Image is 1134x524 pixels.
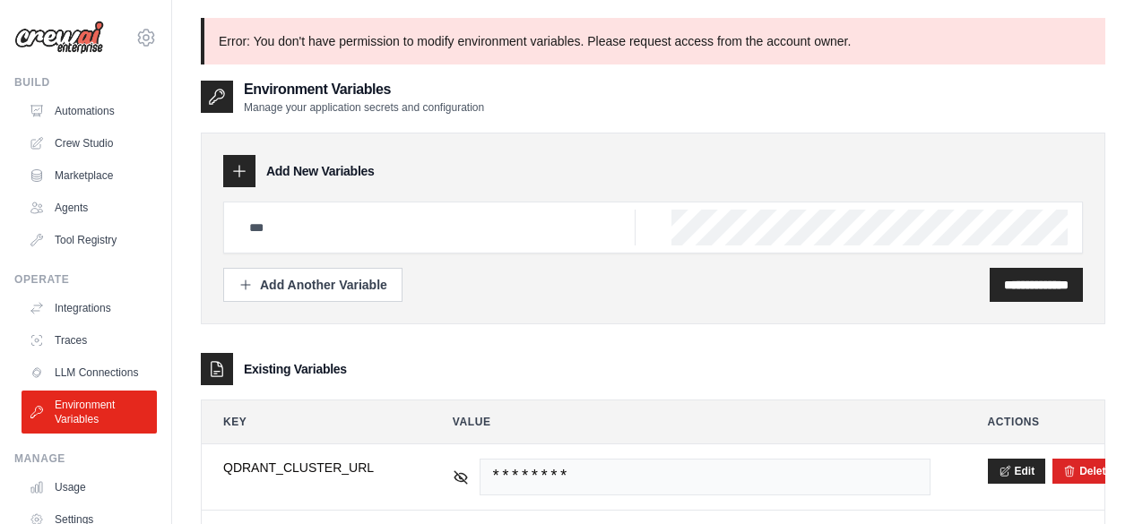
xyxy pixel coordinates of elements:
[223,268,403,302] button: Add Another Variable
[22,161,157,190] a: Marketplace
[201,18,1105,64] p: Error: You don't have permission to modify environment variables. Please request access from the ...
[22,294,157,322] a: Integrations
[244,79,484,100] h2: Environment Variables
[14,75,157,90] div: Build
[266,162,375,180] h3: Add New Variables
[238,276,387,294] div: Add Another Variable
[22,391,157,434] a: Environment Variables
[966,400,1105,443] th: Actions
[14,21,104,55] img: Logo
[14,451,157,466] div: Manage
[22,129,157,158] a: Crew Studio
[988,459,1046,484] button: Edit
[223,459,395,477] span: QDRANT_CLUSTER_URL
[22,193,157,222] a: Agents
[22,473,157,502] a: Usage
[22,358,157,387] a: LLM Connections
[22,326,157,355] a: Traces
[244,100,484,115] p: Manage your application secrets and configuration
[22,97,157,125] a: Automations
[14,272,157,287] div: Operate
[244,360,347,378] h3: Existing Variables
[22,226,157,254] a: Tool Registry
[1063,464,1112,478] button: Delete
[202,400,417,443] th: Key
[431,400,952,443] th: Value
